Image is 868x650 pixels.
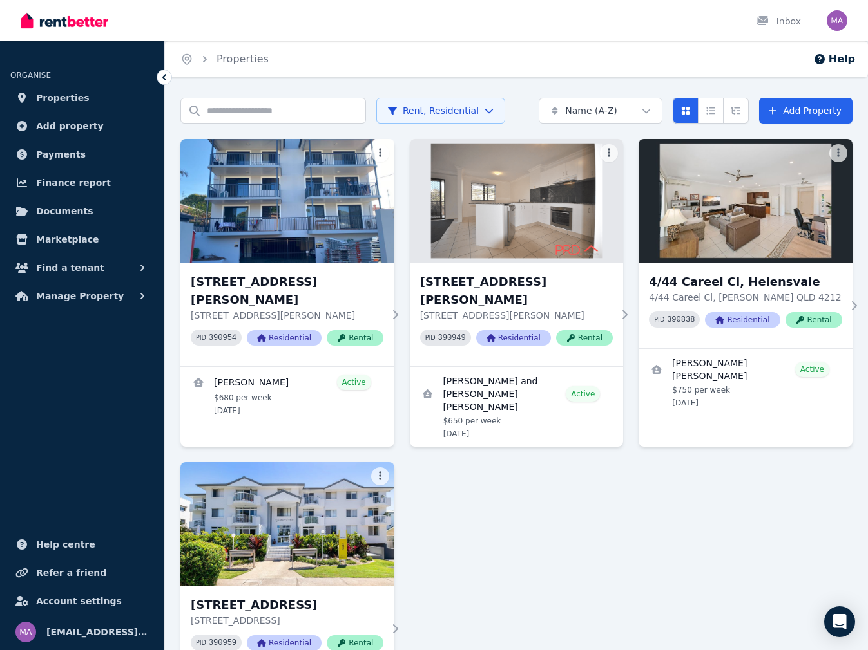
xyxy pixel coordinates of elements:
img: 19/26 Back St, Biggera Waters [180,462,394,586]
p: 4/44 Careel Cl, [PERSON_NAME] QLD 4212 [649,291,842,304]
code: 390838 [667,315,695,324]
p: [STREET_ADDRESS] [191,614,383,627]
img: maree.likely@bigpond.com [15,622,36,642]
nav: Breadcrumb [165,41,284,77]
span: Rental [556,330,613,346]
span: ORGANISE [10,71,51,80]
small: PID [654,316,664,323]
span: Name (A-Z) [565,104,617,117]
span: Marketplace [36,232,99,247]
button: More options [371,144,389,162]
a: 2/28 Little Norman St, Southport[STREET_ADDRESS][PERSON_NAME][STREET_ADDRESS][PERSON_NAME]PID 390... [180,139,394,366]
code: 390949 [438,333,466,342]
span: Find a tenant [36,260,104,275]
h3: [STREET_ADDRESS][PERSON_NAME] [420,273,613,309]
button: Find a tenant [10,255,154,281]
span: Residential [705,312,780,328]
img: maree.likely@bigpond.com [827,10,847,31]
small: PID [196,334,206,341]
a: Add property [10,113,154,139]
a: Properties [217,53,269,65]
button: More options [829,144,847,162]
span: Finance report [36,175,111,190]
span: Account settings [36,593,122,609]
img: RentBetter [21,11,108,30]
button: More options [371,467,389,485]
a: Add Property [759,98,853,124]
a: View details for Hallee Maree Watts [639,349,853,416]
button: Card view [673,98,699,124]
a: View details for Stuart Short [180,367,394,423]
a: 3/28 Little Norman St, Southport[STREET_ADDRESS][PERSON_NAME][STREET_ADDRESS][PERSON_NAME]PID 390... [410,139,624,366]
span: Add property [36,118,104,134]
img: 3/28 Little Norman St, Southport [410,139,624,263]
a: Finance report [10,170,154,196]
div: View options [673,98,749,124]
button: Rent, Residential [376,98,505,124]
span: Manage Property [36,288,124,304]
span: [EMAIL_ADDRESS][DOMAIN_NAME] [46,624,149,640]
code: 390954 [209,333,236,342]
img: 4/44 Careel Cl, Helensvale [639,139,853,263]
a: Payments [10,142,154,167]
button: Compact list view [698,98,724,124]
span: Payments [36,147,86,162]
h3: [STREET_ADDRESS][PERSON_NAME] [191,273,383,309]
small: PID [425,334,436,341]
a: Documents [10,198,154,224]
button: Expanded list view [723,98,749,124]
img: 2/28 Little Norman St, Southport [180,139,394,263]
span: Rental [786,312,842,328]
span: Rent, Residential [387,104,479,117]
p: [STREET_ADDRESS][PERSON_NAME] [191,309,383,322]
span: Rental [327,330,383,346]
small: PID [196,639,206,646]
span: Residential [476,330,551,346]
span: Help centre [36,537,95,552]
div: Inbox [756,15,801,28]
a: View details for Gemma Holmes and Emma Louise Taylor [410,367,624,447]
div: Open Intercom Messenger [824,606,855,637]
span: Residential [247,330,322,346]
button: More options [600,144,618,162]
code: 390959 [209,638,236,647]
button: Help [813,51,855,67]
a: Help centre [10,532,154,557]
button: Manage Property [10,283,154,309]
span: Refer a friend [36,565,106,580]
a: Account settings [10,588,154,614]
a: Refer a friend [10,560,154,586]
h3: [STREET_ADDRESS] [191,596,383,614]
a: Marketplace [10,227,154,252]
p: [STREET_ADDRESS][PERSON_NAME] [420,309,613,322]
span: Documents [36,203,93,219]
span: Properties [36,90,90,106]
h3: 4/44 Careel Cl, Helensvale [649,273,842,291]
button: Name (A-Z) [539,98,662,124]
a: Properties [10,85,154,111]
a: 4/44 Careel Cl, Helensvale4/44 Careel Cl, Helensvale4/44 Careel Cl, [PERSON_NAME] QLD 4212PID 390... [639,139,853,348]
